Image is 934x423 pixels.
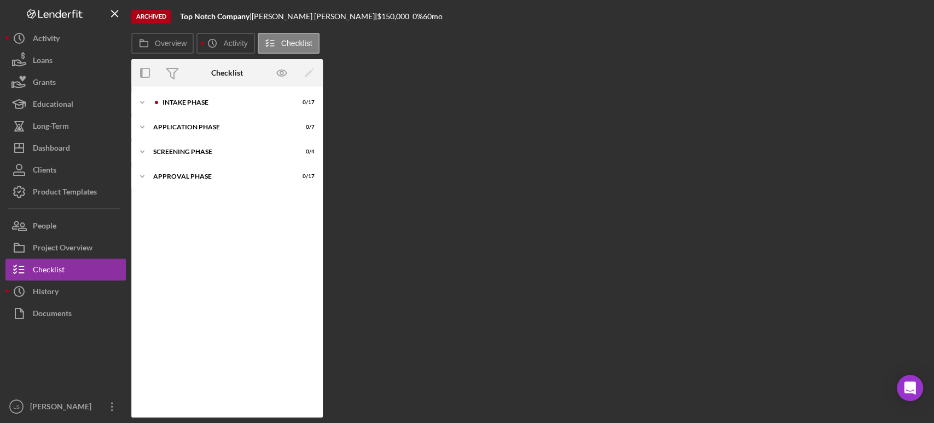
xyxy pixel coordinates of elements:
button: Dashboard [5,137,126,159]
div: Open Intercom Messenger [897,375,923,401]
span: $150,000 [377,12,409,21]
div: Educational [33,93,73,118]
button: People [5,215,126,237]
button: Educational [5,93,126,115]
div: Dashboard [33,137,70,162]
div: Long-Term [33,115,69,140]
div: 0 % [413,12,423,21]
button: Checklist [258,33,320,54]
button: Grants [5,71,126,93]
div: | [180,12,252,21]
button: History [5,281,126,302]
div: People [33,215,56,239]
div: Product Templates [33,181,97,205]
div: Checklist [211,68,243,77]
div: Archived [131,10,171,24]
button: Loans [5,49,126,71]
div: Application Phase [153,124,287,130]
button: Documents [5,302,126,324]
label: Overview [155,39,187,48]
div: Grants [33,71,56,96]
button: Activity [196,33,254,54]
div: Clients [33,159,56,184]
button: Checklist [5,259,126,281]
button: Product Templates [5,181,126,203]
div: Activity [33,27,60,52]
div: Screening Phase [153,148,287,155]
div: Documents [33,302,72,327]
button: Overview [131,33,194,54]
div: History [33,281,59,305]
div: Intake Phase [163,99,287,106]
text: LS [13,404,20,410]
div: 0 / 17 [295,99,315,106]
button: Long-Term [5,115,126,137]
div: [PERSON_NAME] [PERSON_NAME] | [252,12,377,21]
div: 60 mo [423,12,443,21]
label: Activity [223,39,247,48]
b: Top Notch Company [180,12,250,21]
div: 0 / 17 [295,173,315,180]
button: Activity [5,27,126,49]
button: Project Overview [5,237,126,259]
div: [PERSON_NAME] [27,396,98,420]
div: Approval Phase [153,173,287,180]
div: 0 / 4 [295,148,315,155]
label: Checklist [281,39,312,48]
button: Clients [5,159,126,181]
div: Loans [33,49,53,74]
div: Checklist [33,259,65,283]
button: LS[PERSON_NAME] [5,396,126,418]
div: Project Overview [33,237,92,261]
div: 0 / 7 [295,124,315,130]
